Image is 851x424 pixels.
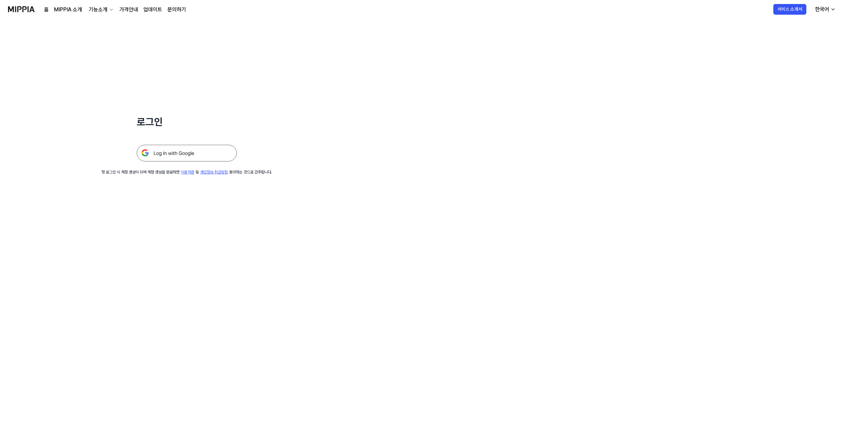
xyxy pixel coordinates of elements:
button: 서비스 소개서 [773,4,806,15]
h1: 로그인 [137,115,237,129]
button: 기능소개 [87,6,114,14]
div: 첫 로그인 시 계정 생성이 되며 계정 생성을 완료하면 및 동의하는 것으로 간주합니다. [101,169,272,175]
div: 한국어 [814,5,830,13]
a: 업데이트 [143,6,162,14]
a: 홈 [44,6,49,14]
a: MIPPIA 소개 [54,6,82,14]
a: 문의하기 [167,6,186,14]
a: 개인정보 취급방침 [200,170,228,174]
div: 기능소개 [87,6,109,14]
button: 한국어 [810,3,840,16]
a: 가격안내 [119,6,138,14]
img: 구글 로그인 버튼 [137,145,237,161]
a: 이용약관 [181,170,194,174]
